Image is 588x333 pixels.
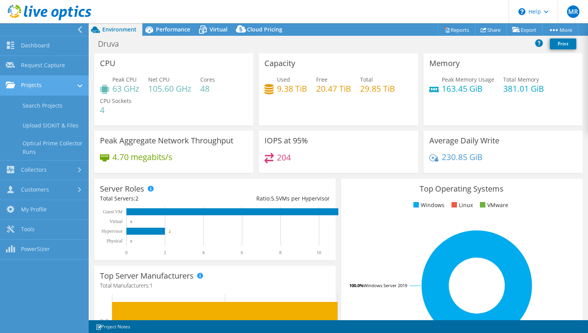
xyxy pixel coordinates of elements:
[130,220,132,224] text: 0
[429,136,499,145] h3: Average Daily Write
[94,40,131,48] h1: Druva
[506,24,542,36] a: Export
[567,5,579,18] span: MR
[156,26,190,33] span: Performance
[107,238,122,244] text: Physical
[442,76,494,83] span: Peak Memory Usage
[450,201,473,209] li: Linux
[442,84,494,93] h4: 163.45 GiB
[100,272,194,280] h3: Top Server Manufacturers
[503,84,544,93] h4: 381.01 GiB
[316,84,351,93] h4: 20.47 TiB
[100,136,233,145] h3: Peak Aggregate Network Throughput
[148,76,170,83] span: Net CPU
[360,76,373,83] span: Total
[478,201,508,209] li: VMware
[438,24,475,36] a: Reports
[542,24,578,36] a: More
[518,8,525,15] svg: \n
[279,250,282,255] text: 8
[264,136,308,145] h3: IOPS at 95%
[475,24,507,36] a: Share
[210,26,227,33] span: Virtual
[103,209,122,214] text: Guest VM
[130,239,132,243] text: 0
[100,97,131,105] span: CPU Sockets
[200,76,215,83] span: Cores
[100,194,215,203] div: Total Servers:
[125,250,128,255] text: 0
[215,194,329,203] div: Ratio: VMs per Hypervisor
[135,195,138,202] span: 2
[271,195,279,202] span: 5.5
[100,185,144,193] h3: Server Roles
[90,322,136,331] a: Project Notes
[277,84,307,93] h4: 9.38 TiB
[347,185,577,193] h3: Top Operating Systems
[429,59,460,68] h3: Memory
[101,228,122,234] text: Hypervisor
[112,76,136,83] span: Peak CPU
[112,84,139,93] h4: 63 GHz
[110,219,123,224] text: Virtual
[317,250,321,255] text: 10
[150,282,153,289] span: 1
[264,59,295,68] h3: Capacity
[202,250,205,255] text: 4
[112,153,172,161] h4: 4.70 megabits/s
[349,282,364,288] tspan: 100.0%
[241,250,243,255] text: 6
[411,201,444,209] li: Windows
[550,38,576,49] a: Print
[102,26,136,33] span: Environment
[100,281,330,290] h4: Total Manufacturers:
[316,76,327,83] span: Free
[442,153,483,161] h4: 230.85 GiB
[164,250,166,255] text: 2
[169,230,171,234] text: 2
[277,76,290,83] span: Used
[100,59,115,68] h3: CPU
[148,84,191,93] h4: 105.60 GHz
[100,106,131,114] h4: 4
[364,282,407,288] tspan: Windows Server 2019
[503,76,539,83] span: Total Memory
[360,84,395,93] h4: 29.85 TiB
[200,84,215,93] h4: 48
[100,318,108,324] text: Dell
[247,26,282,33] span: Cloud Pricing
[277,153,291,162] h4: 204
